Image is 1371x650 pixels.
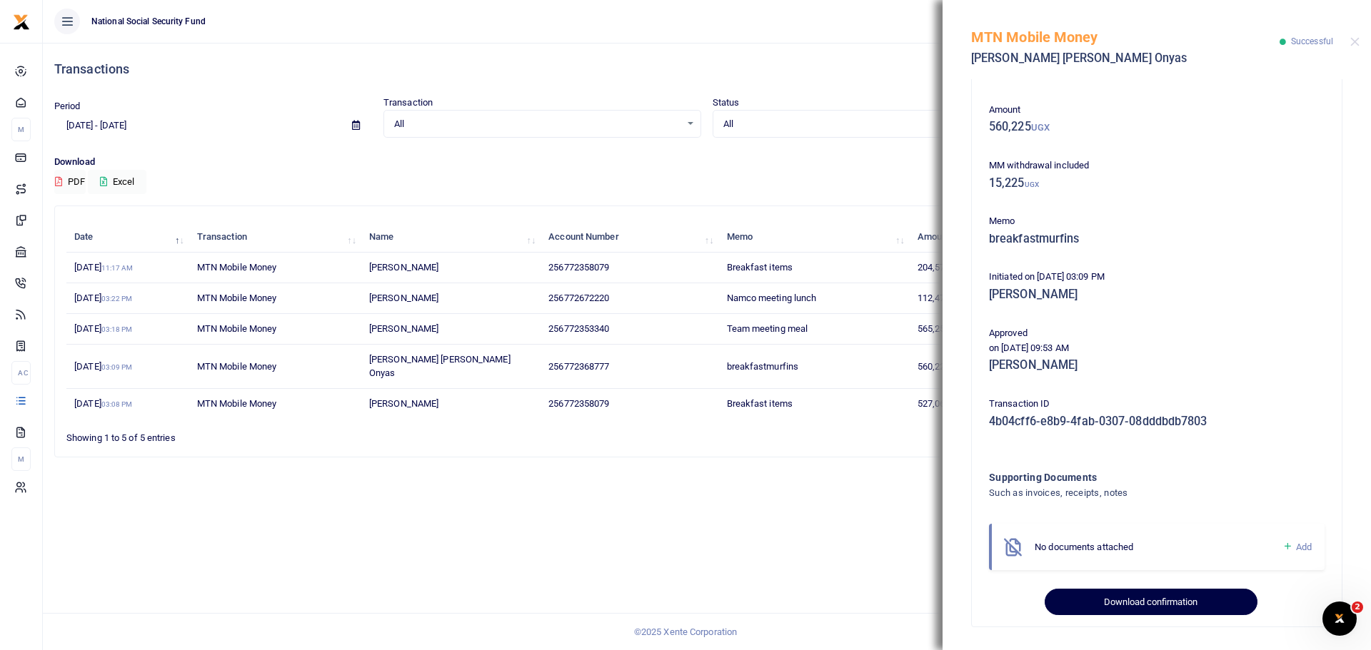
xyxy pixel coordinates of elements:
[1031,122,1050,133] small: UGX
[971,51,1280,66] h5: [PERSON_NAME] [PERSON_NAME] Onyas
[723,117,1010,131] span: All
[918,293,964,303] span: 112,475
[54,61,1360,77] h4: Transactions
[910,222,1023,253] th: Amount: activate to sort column ascending
[86,15,211,28] span: National Social Security Fund
[1035,542,1133,552] span: No documents attached
[989,214,1325,229] p: Memo
[74,398,132,409] span: [DATE]
[989,103,1325,118] p: Amount
[74,293,132,303] span: [DATE]
[197,262,277,273] span: MTN Mobile Money
[541,222,718,253] th: Account Number: activate to sort column ascending
[989,415,1325,429] h5: 4b04cff6-e8b9-4fab-0307-08dddbdb7803
[1025,181,1039,188] small: UGX
[971,29,1280,46] h5: MTN Mobile Money
[197,293,277,303] span: MTN Mobile Money
[88,170,146,194] button: Excel
[197,398,277,409] span: MTN Mobile Money
[369,293,438,303] span: [PERSON_NAME]
[101,400,133,408] small: 03:08 PM
[548,398,609,409] span: 256772358079
[54,155,1360,170] p: Download
[727,323,808,334] span: Team meeting meal
[1350,37,1360,46] button: Close
[361,222,541,253] th: Name: activate to sort column ascending
[989,232,1325,246] h5: breakfastmurfins
[918,398,964,409] span: 527,060
[394,117,681,131] span: All
[989,358,1325,372] h5: [PERSON_NAME]
[101,295,133,303] small: 03:22 PM
[989,469,1267,485] h4: Supporting Documents
[54,113,341,138] input: select period
[369,354,511,379] span: [PERSON_NAME] [PERSON_NAME] Onyas
[1296,542,1312,552] span: Add
[548,361,609,372] span: 256772368777
[918,361,964,372] span: 560,225
[989,120,1325,134] h5: 560,225
[548,293,609,303] span: 256772672220
[727,361,799,372] span: breakfastmurfins
[11,361,31,385] li: Ac
[369,398,438,409] span: [PERSON_NAME]
[1291,36,1333,46] span: Successful
[369,323,438,334] span: [PERSON_NAME]
[989,326,1325,341] p: Approved
[718,222,909,253] th: Memo: activate to sort column ascending
[74,361,132,372] span: [DATE]
[197,361,277,372] span: MTN Mobile Money
[66,423,595,445] div: Showing 1 to 5 of 5 entries
[101,264,134,272] small: 11:17 AM
[101,363,133,371] small: 03:09 PM
[101,325,133,333] small: 03:18 PM
[989,485,1267,501] h4: Such as invoices, receipts, notes
[548,323,609,334] span: 256772353340
[1045,589,1257,616] button: Download confirmation
[727,293,817,303] span: Namco meeting lunch
[1322,601,1357,636] iframe: Intercom live chat
[74,262,133,273] span: [DATE]
[713,96,740,110] label: Status
[54,99,81,113] label: Period
[74,323,132,334] span: [DATE]
[13,16,30,26] a: logo-small logo-large logo-large
[189,222,361,253] th: Transaction: activate to sort column ascending
[989,158,1325,173] p: MM withdrawal included
[1282,539,1312,555] a: Add
[54,170,86,194] button: PDF
[918,323,964,334] span: 565,250
[197,323,277,334] span: MTN Mobile Money
[13,14,30,31] img: logo-small
[11,118,31,141] li: M
[727,398,793,409] span: Breakfast items
[1352,601,1363,613] span: 2
[727,262,793,273] span: Breakfast items
[383,96,433,110] label: Transaction
[989,176,1325,191] h5: 15,225
[989,397,1325,412] p: Transaction ID
[11,447,31,471] li: M
[548,262,609,273] span: 256772358079
[989,270,1325,285] p: Initiated on [DATE] 03:09 PM
[369,262,438,273] span: [PERSON_NAME]
[989,341,1325,356] p: on [DATE] 09:53 AM
[66,222,189,253] th: Date: activate to sort column descending
[918,262,964,273] span: 204,575
[989,288,1325,302] h5: [PERSON_NAME]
